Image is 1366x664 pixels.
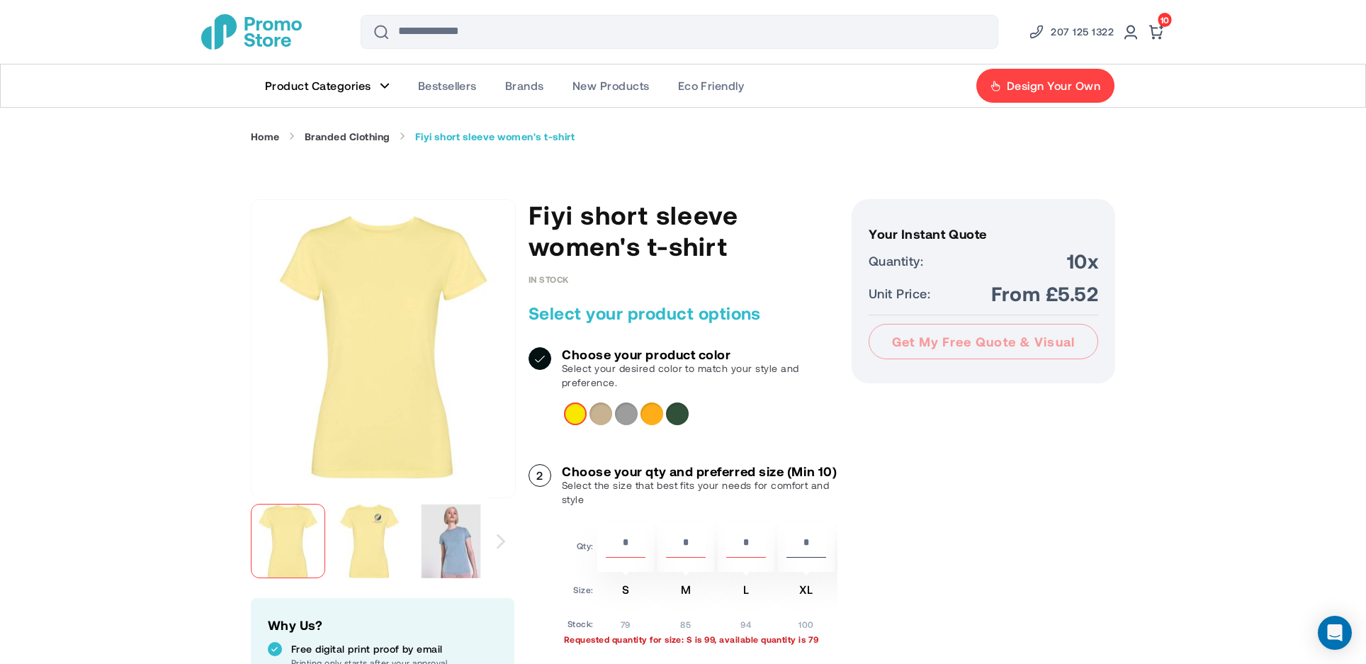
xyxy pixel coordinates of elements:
[615,403,638,425] div: Grey
[251,504,325,578] img: r2201d9_ocqvdf8m5lu8e993.jpg
[305,130,390,143] a: Branded Clothing
[666,403,689,425] div: Dark Green
[657,613,714,631] td: 85
[252,215,515,479] img: r2201d9_ocqvdf8m5lu8e993.jpg
[564,403,587,425] div: Yellow
[568,575,594,609] td: Size:
[562,347,837,361] h3: Choose your product color
[488,497,514,585] div: Next
[991,281,1098,306] span: From £5.52
[418,79,477,93] span: Bestsellers
[657,575,714,609] td: M
[1161,15,1170,25] span: 10
[265,79,371,93] span: Product Categories
[869,251,923,271] span: Quantity:
[529,302,837,325] h2: Select your product options
[589,403,612,425] div: Khaki
[869,283,930,303] span: Unit Price:
[332,504,407,578] img: r2201d9_sp_y1_51e8f4wsnwisgxen.jpg
[201,14,302,50] img: Promotional Merchandise
[201,14,302,50] a: store logo
[1067,248,1098,274] span: 10x
[564,634,837,645] p: Requested quantity for size: S is 99, available quantity is 79
[778,575,835,609] td: XL
[529,274,569,284] span: In stock
[291,642,497,656] p: Free digital print proof by email
[562,478,837,507] p: Select the size that best fits your needs for comfort and style
[568,523,594,572] td: Qty:
[251,130,280,143] a: Home
[529,199,837,261] h1: Fiyi short sleeve women's t-shirt
[568,613,594,631] td: Stock:
[415,130,575,143] strong: Fiyi short sleeve women's t-shirt
[1028,23,1114,40] a: Phone
[562,464,837,478] h3: Choose your qty and preferred size (Min 10)
[1051,23,1114,40] span: 207 125 1322
[505,79,544,93] span: Brands
[778,613,835,631] td: 100
[597,575,654,609] td: S
[640,403,663,425] div: Light Orange
[572,79,650,93] span: New Products
[1148,23,1165,40] a: 10
[718,575,774,609] td: L
[597,613,654,631] td: 79
[529,274,569,284] div: Availability
[718,613,774,631] td: 94
[414,504,488,578] img: r2201d9_m1_l2fzlaztbhaauue8.jpg
[268,615,497,635] h2: Why Us?
[562,361,837,390] p: Select your desired color to match your style and preference.
[1007,79,1100,93] span: Design Your Own
[678,79,745,93] span: Eco Friendly
[869,227,1098,241] h3: Your Instant Quote
[1318,616,1352,650] div: Open Intercom Messenger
